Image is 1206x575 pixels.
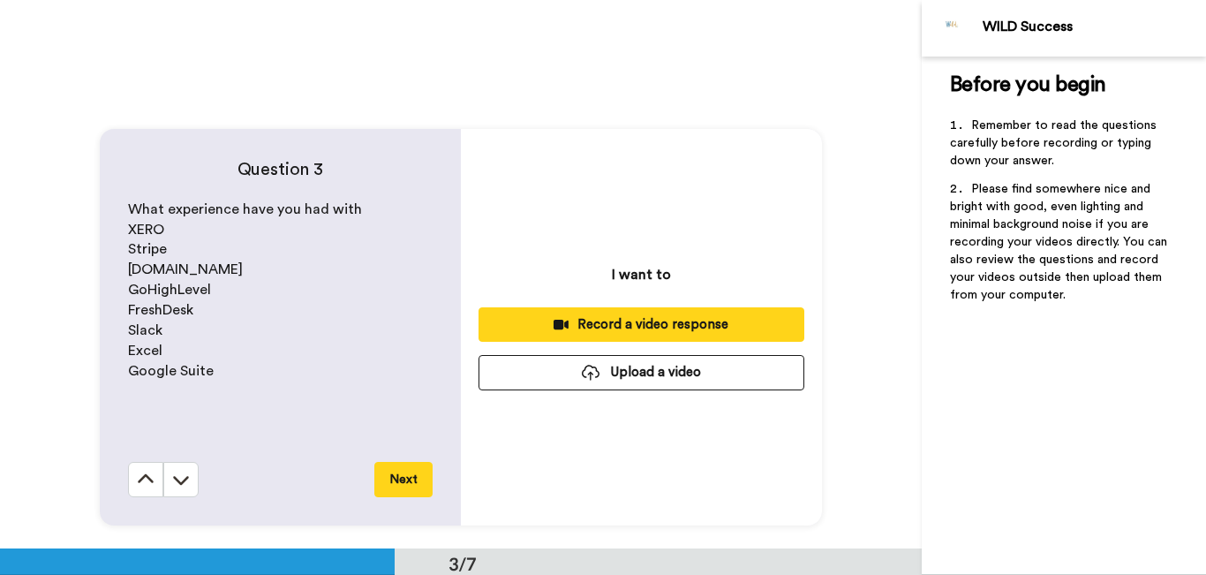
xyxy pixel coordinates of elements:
[128,303,193,317] span: FreshDesk
[950,119,1160,167] span: Remember to read the questions carefully before recording or typing down your answer.
[479,307,804,342] button: Record a video response
[128,223,164,237] span: XERO
[612,264,671,285] p: I want to
[128,283,211,297] span: GoHighLevel
[479,355,804,390] button: Upload a video
[374,462,433,497] button: Next
[493,315,790,334] div: Record a video response
[931,7,974,49] img: Profile Image
[983,19,1205,35] div: WILD Success
[128,364,214,378] span: Google Suite
[128,262,243,276] span: [DOMAIN_NAME]
[128,157,433,182] h4: Question 3
[128,323,162,337] span: Slack
[950,74,1106,95] span: Before you begin
[950,183,1171,301] span: Please find somewhere nice and bright with good, even lighting and minimal background noise if yo...
[128,242,167,256] span: Stripe
[128,344,162,358] span: Excel
[128,202,362,216] span: What experience have you had with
